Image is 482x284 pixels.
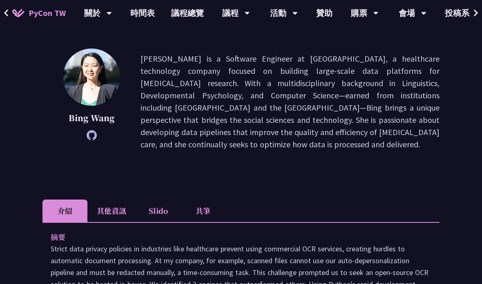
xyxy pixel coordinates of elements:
p: [PERSON_NAME] is a Software Engineer at [GEOGRAPHIC_DATA], a healthcare technology company focuse... [141,53,440,151]
p: 摘要 [51,231,415,243]
li: 介紹 [42,200,87,222]
span: PyCon TW [29,7,66,19]
li: 共筆 [181,200,225,222]
img: Bing Wang [63,49,120,106]
p: Bing Wang [63,112,120,124]
li: 其他資訊 [87,200,136,222]
img: Home icon of PyCon TW 2025 [12,9,25,17]
a: PyCon TW [4,3,74,23]
li: Slido [136,200,181,222]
